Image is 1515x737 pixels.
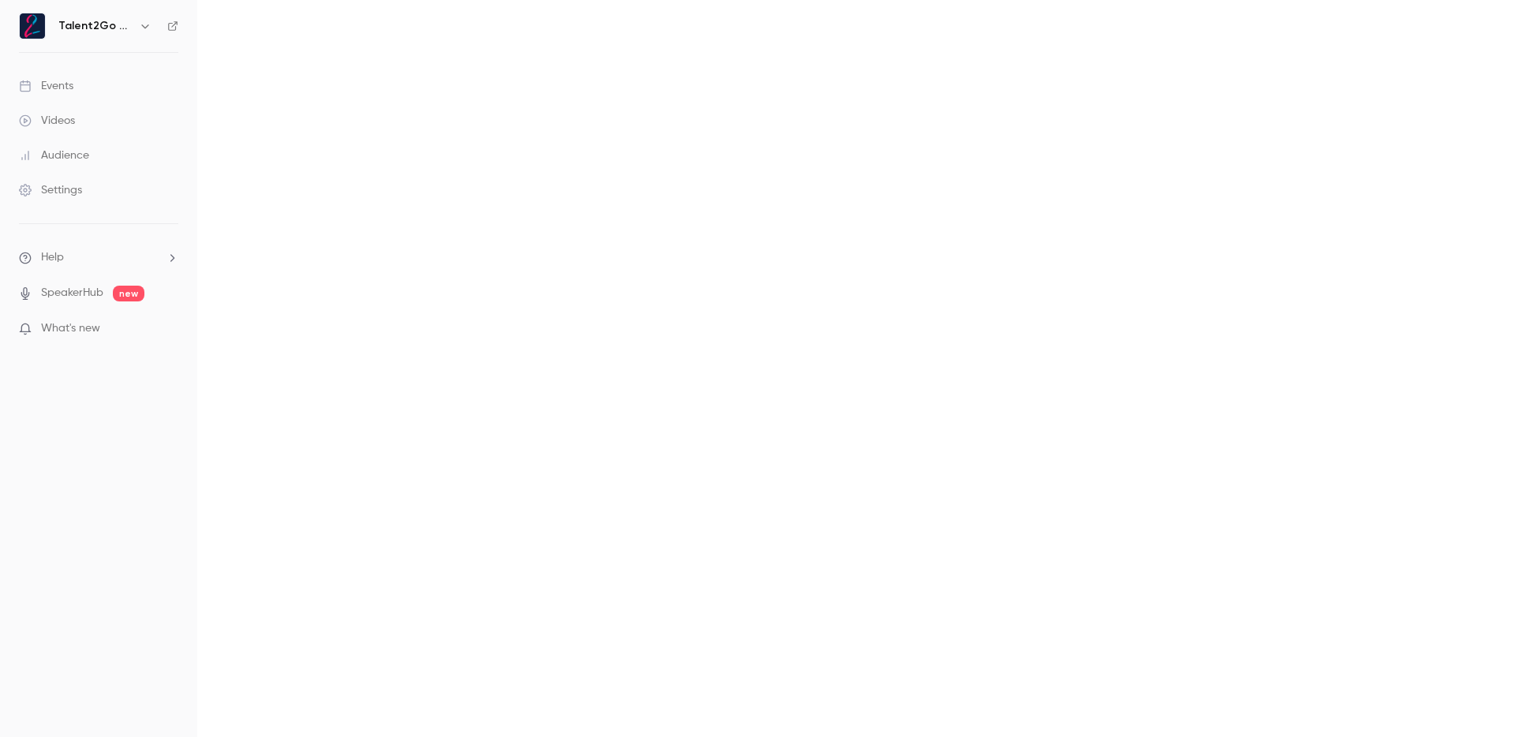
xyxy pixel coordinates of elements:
div: Events [19,78,73,94]
div: Settings [19,182,82,198]
img: Talent2Go GmbH [20,13,45,39]
span: new [113,286,144,301]
a: SpeakerHub [41,285,103,301]
li: help-dropdown-opener [19,249,178,266]
span: Help [41,249,64,266]
div: Audience [19,148,89,163]
span: What's new [41,320,100,337]
div: Videos [19,113,75,129]
h6: Talent2Go GmbH [58,18,133,34]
